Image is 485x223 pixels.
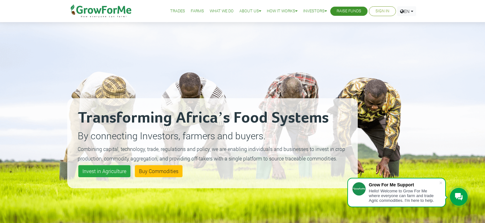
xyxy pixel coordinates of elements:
a: Farms [191,8,204,15]
a: Investors [303,8,327,15]
div: Hello! Welcome to Grow For Me where everyone can farm and trade Agric commodities. I'm here to help. [369,189,439,203]
a: Buy Commodities [135,165,183,177]
a: Sign In [375,8,389,15]
small: Combining capital, technology, trade, regulations and policy, we are enabling individuals and bus... [78,146,345,162]
a: What We Do [210,8,234,15]
h2: Transforming Africa’s Food Systems [78,109,347,128]
a: About Us [239,8,261,15]
a: Invest in Agriculture [78,165,130,177]
a: How it Works [267,8,297,15]
div: Grow For Me Support [369,182,439,187]
a: Raise Funds [337,8,361,15]
a: EN [397,6,416,16]
p: By connecting Investors, farmers and buyers. [78,129,347,143]
a: Trades [170,8,185,15]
